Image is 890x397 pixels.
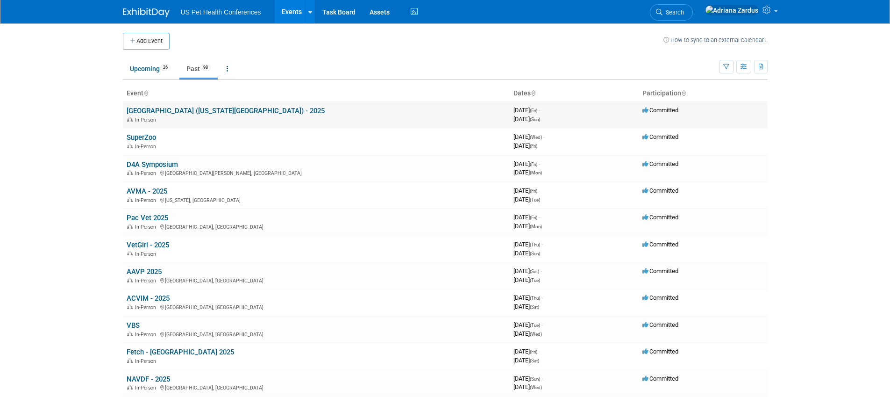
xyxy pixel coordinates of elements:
[530,135,542,140] span: (Wed)
[123,86,510,101] th: Event
[513,303,539,310] span: [DATE]
[530,242,540,247] span: (Thu)
[135,251,159,257] span: In-Person
[530,385,542,390] span: (Wed)
[513,321,543,328] span: [DATE]
[513,348,540,355] span: [DATE]
[127,251,133,256] img: In-Person Event
[135,278,159,284] span: In-Person
[513,196,540,203] span: [DATE]
[539,214,540,221] span: -
[127,303,506,310] div: [GEOGRAPHIC_DATA], [GEOGRAPHIC_DATA]
[513,115,540,123] span: [DATE]
[127,117,133,122] img: In-Person Event
[181,8,261,16] span: US Pet Health Conferences
[642,187,678,194] span: Committed
[642,267,678,274] span: Committed
[513,375,543,382] span: [DATE]
[539,160,540,167] span: -
[513,133,545,140] span: [DATE]
[530,170,542,175] span: (Mon)
[127,385,133,390] img: In-Person Event
[127,223,506,230] div: [GEOGRAPHIC_DATA], [GEOGRAPHIC_DATA]
[642,375,678,382] span: Committed
[127,107,325,115] a: [GEOGRAPHIC_DATA] ([US_STATE][GEOGRAPHIC_DATA]) - 2025
[127,330,506,338] div: [GEOGRAPHIC_DATA], [GEOGRAPHIC_DATA]
[513,214,540,221] span: [DATE]
[513,330,542,337] span: [DATE]
[143,89,148,97] a: Sort by Event Name
[541,294,543,301] span: -
[510,86,639,101] th: Dates
[127,214,168,222] a: Pac Vet 2025
[642,241,678,248] span: Committed
[530,162,537,167] span: (Fri)
[530,358,539,363] span: (Sat)
[513,357,539,364] span: [DATE]
[642,321,678,328] span: Committed
[513,250,540,257] span: [DATE]
[662,9,684,16] span: Search
[530,108,537,113] span: (Fri)
[123,33,170,50] button: Add Event
[135,170,159,176] span: In-Person
[127,169,506,176] div: [GEOGRAPHIC_DATA][PERSON_NAME], [GEOGRAPHIC_DATA]
[513,241,543,248] span: [DATE]
[513,267,542,274] span: [DATE]
[541,241,543,248] span: -
[541,321,543,328] span: -
[127,294,170,303] a: ACVIM - 2025
[530,278,540,283] span: (Tue)
[642,160,678,167] span: Committed
[530,188,537,194] span: (Fri)
[135,385,159,391] span: In-Person
[127,267,162,276] a: AAVP 2025
[127,144,133,148] img: In-Person Event
[530,323,540,328] span: (Tue)
[127,278,133,282] img: In-Person Event
[513,383,542,390] span: [DATE]
[513,142,537,149] span: [DATE]
[530,376,540,382] span: (Sun)
[530,304,539,310] span: (Sat)
[127,224,133,229] img: In-Person Event
[127,197,133,202] img: In-Person Event
[541,375,543,382] span: -
[530,332,542,337] span: (Wed)
[123,60,178,78] a: Upcoming26
[127,170,133,175] img: In-Person Event
[135,144,159,150] span: In-Person
[539,107,540,114] span: -
[543,133,545,140] span: -
[513,187,540,194] span: [DATE]
[127,133,156,142] a: SuperZoo
[530,197,540,202] span: (Tue)
[530,144,537,149] span: (Fri)
[127,187,167,195] a: AVMA - 2025
[127,383,506,391] div: [GEOGRAPHIC_DATA], [GEOGRAPHIC_DATA]
[530,215,537,220] span: (Fri)
[530,269,539,274] span: (Sat)
[123,8,170,17] img: ExhibitDay
[127,196,506,203] div: [US_STATE], [GEOGRAPHIC_DATA]
[127,304,133,309] img: In-Person Event
[531,89,535,97] a: Sort by Start Date
[127,375,170,383] a: NAVDF - 2025
[530,117,540,122] span: (Sun)
[642,214,678,221] span: Committed
[705,5,759,15] img: Adriana Zardus
[530,296,540,301] span: (Thu)
[530,224,542,229] span: (Mon)
[681,89,686,97] a: Sort by Participation Type
[663,36,768,43] a: How to sync to an external calendar...
[639,86,768,101] th: Participation
[135,332,159,338] span: In-Person
[530,349,537,354] span: (Fri)
[539,187,540,194] span: -
[513,294,543,301] span: [DATE]
[135,304,159,310] span: In-Person
[179,60,218,78] a: Past98
[135,197,159,203] span: In-Person
[200,64,211,71] span: 98
[513,107,540,114] span: [DATE]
